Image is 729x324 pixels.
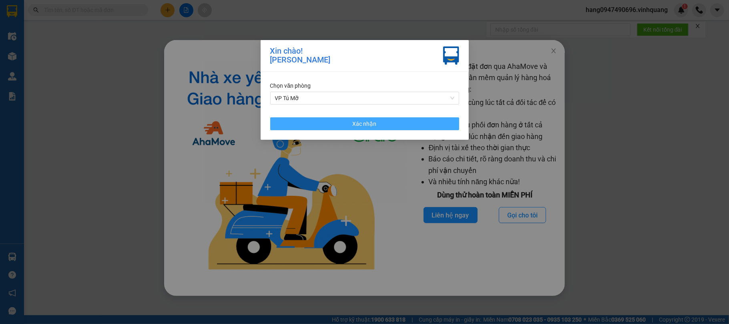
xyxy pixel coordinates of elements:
[270,117,459,130] button: Xác nhận
[275,92,454,104] span: VP Tú Mỡ
[270,46,331,65] div: Xin chào! [PERSON_NAME]
[443,46,459,65] img: vxr-icon
[353,119,377,128] span: Xác nhận
[270,81,459,90] div: Chọn văn phòng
